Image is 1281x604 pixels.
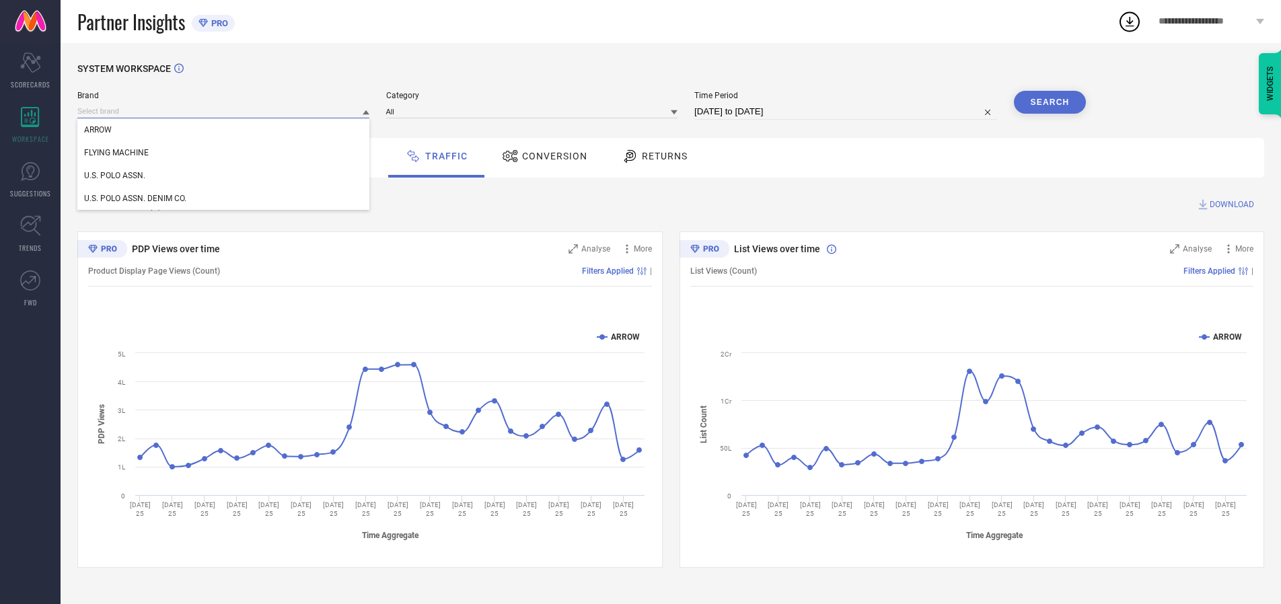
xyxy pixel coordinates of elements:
span: Traffic [425,151,468,161]
text: 4L [118,379,126,386]
text: [DATE] 25 [420,501,441,517]
text: [DATE] 25 [863,501,884,517]
tspan: Time Aggregate [965,531,1023,540]
text: [DATE] 25 [581,501,601,517]
text: [DATE] 25 [1151,501,1172,517]
text: [DATE] 25 [323,501,344,517]
span: WORKSPACE [12,134,49,144]
span: PDP Views over time [132,243,220,254]
div: Premium [680,240,729,260]
text: 0 [121,492,125,500]
text: 3L [118,407,126,414]
text: 50L [720,445,732,452]
span: More [1235,244,1253,254]
input: Select time period [694,104,997,120]
tspan: Time Aggregate [362,531,419,540]
text: [DATE] 25 [452,501,473,517]
span: U.S. POLO ASSN. [84,171,145,180]
span: List Views over time [734,243,820,254]
text: [DATE] 25 [1023,501,1044,517]
text: 5L [118,350,126,358]
text: [DATE] 25 [991,501,1012,517]
tspan: PDP Views [97,404,106,444]
span: | [650,266,652,276]
text: [DATE] 25 [162,501,183,517]
span: SYSTEM WORKSPACE [77,63,171,74]
span: Time Period [694,91,997,100]
span: | [1251,266,1253,276]
span: Partner Insights [77,8,185,36]
span: PRO [208,18,228,28]
text: 0 [727,492,731,500]
span: SUGGESTIONS [10,188,51,198]
span: More [634,244,652,254]
text: [DATE] 25 [927,501,948,517]
svg: Zoom [1170,244,1179,254]
text: 2L [118,435,126,443]
div: Open download list [1118,9,1142,34]
div: ARROW [77,118,369,141]
input: Select brand [77,104,369,118]
span: U.S. POLO ASSN. DENIM CO. [84,194,186,203]
text: [DATE] 25 [548,501,569,517]
tspan: List Count [699,405,708,443]
div: U.S. POLO ASSN. DENIM CO. [77,187,369,210]
text: [DATE] 25 [227,501,248,517]
text: [DATE] 25 [1087,501,1108,517]
text: [DATE] 25 [1183,501,1204,517]
span: List Views (Count) [690,266,757,276]
text: [DATE] 25 [895,501,916,517]
text: 1Cr [721,398,732,405]
span: Returns [642,151,688,161]
div: U.S. POLO ASSN. [77,164,369,187]
span: Category [386,91,678,100]
text: [DATE] 25 [959,501,980,517]
text: [DATE] 25 [1215,501,1236,517]
text: [DATE] 25 [1055,501,1076,517]
span: FLYING MACHINE [84,148,149,157]
span: Brand [77,91,369,100]
text: [DATE] 25 [484,501,505,517]
span: FWD [24,297,37,307]
span: ARROW [84,125,112,135]
text: [DATE] 25 [355,501,376,517]
span: TRENDS [19,243,42,253]
text: 2Cr [721,350,732,358]
text: [DATE] 25 [258,501,279,517]
span: Filters Applied [582,266,634,276]
div: FLYING MACHINE [77,141,369,164]
text: 1L [118,463,126,471]
text: [DATE] 25 [516,501,537,517]
svg: Zoom [569,244,578,254]
text: [DATE] 25 [194,501,215,517]
button: Search [1014,91,1087,114]
span: SCORECARDS [11,79,50,89]
text: ARROW [611,332,640,342]
span: Analyse [1183,244,1212,254]
span: Product Display Page Views (Count) [88,266,220,276]
div: Premium [77,240,127,260]
text: [DATE] 25 [388,501,408,517]
text: [DATE] 25 [1119,501,1140,517]
text: ARROW [1213,332,1242,342]
text: [DATE] 25 [735,501,756,517]
span: Analyse [581,244,610,254]
text: [DATE] 25 [130,501,151,517]
span: Conversion [522,151,587,161]
text: [DATE] 25 [613,501,634,517]
text: [DATE] 25 [832,501,852,517]
text: [DATE] 25 [799,501,820,517]
span: Filters Applied [1183,266,1235,276]
text: [DATE] 25 [291,501,312,517]
text: [DATE] 25 [768,501,789,517]
span: DOWNLOAD [1210,198,1254,211]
